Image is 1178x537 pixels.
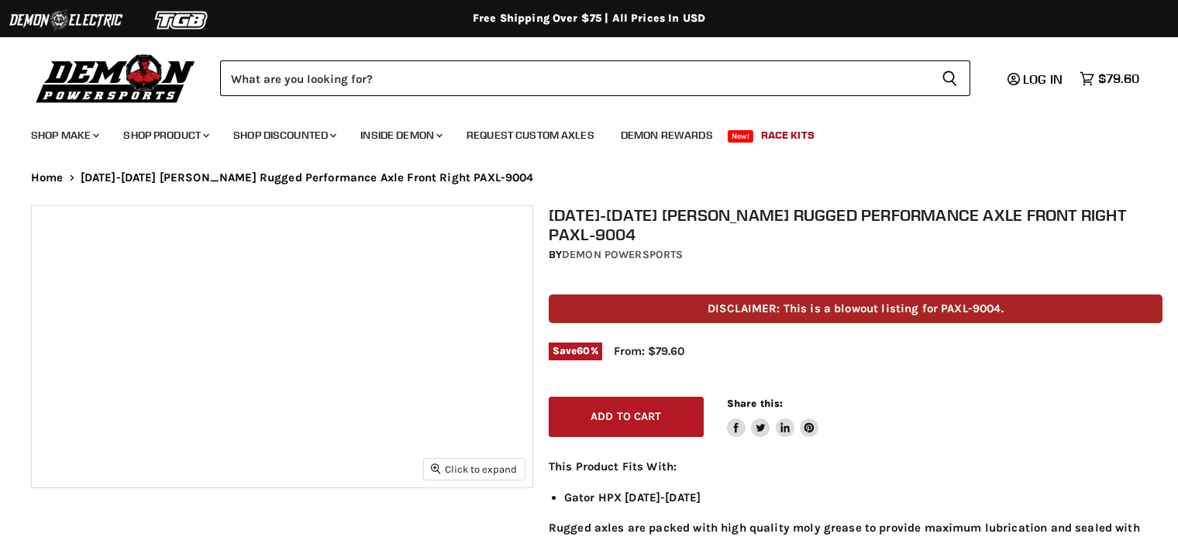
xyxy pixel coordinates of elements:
span: Click to expand [431,463,517,475]
span: Log in [1023,71,1063,87]
ul: Main menu [19,113,1135,151]
span: 60 [577,345,590,356]
span: $79.60 [1098,71,1139,86]
a: Demon Powersports [562,248,683,261]
button: Search [929,60,970,96]
p: This Product Fits With: [549,457,1162,476]
a: Demon Rewards [609,119,725,151]
a: Home [31,171,64,184]
span: New! [728,130,754,143]
h1: [DATE]-[DATE] [PERSON_NAME] Rugged Performance Axle Front Right PAXL-9004 [549,205,1162,244]
p: DISCLAIMER: This is a blowout listing for PAXL-9004. [549,294,1162,323]
a: Request Custom Axles [455,119,606,151]
a: Inside Demon [349,119,452,151]
a: Race Kits [749,119,826,151]
span: Add to cart [591,410,662,423]
div: by [549,246,1162,263]
form: Product [220,60,970,96]
span: Share this: [727,398,783,409]
a: $79.60 [1072,67,1147,90]
a: Shop Product [112,119,219,151]
button: Add to cart [549,397,704,438]
span: Save % [549,343,602,360]
a: Shop Discounted [222,119,346,151]
a: Shop Make [19,119,108,151]
img: Demon Powersports [31,50,201,105]
input: Search [220,60,929,96]
aside: Share this: [727,397,819,438]
li: Gator HPX [DATE]-[DATE] [564,488,1162,507]
span: [DATE]-[DATE] [PERSON_NAME] Rugged Performance Axle Front Right PAXL-9004 [81,171,534,184]
img: Demon Electric Logo 2 [8,5,124,35]
a: Log in [1001,72,1072,86]
img: TGB Logo 2 [124,5,240,35]
button: Click to expand [424,459,525,480]
span: From: $79.60 [614,344,684,358]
